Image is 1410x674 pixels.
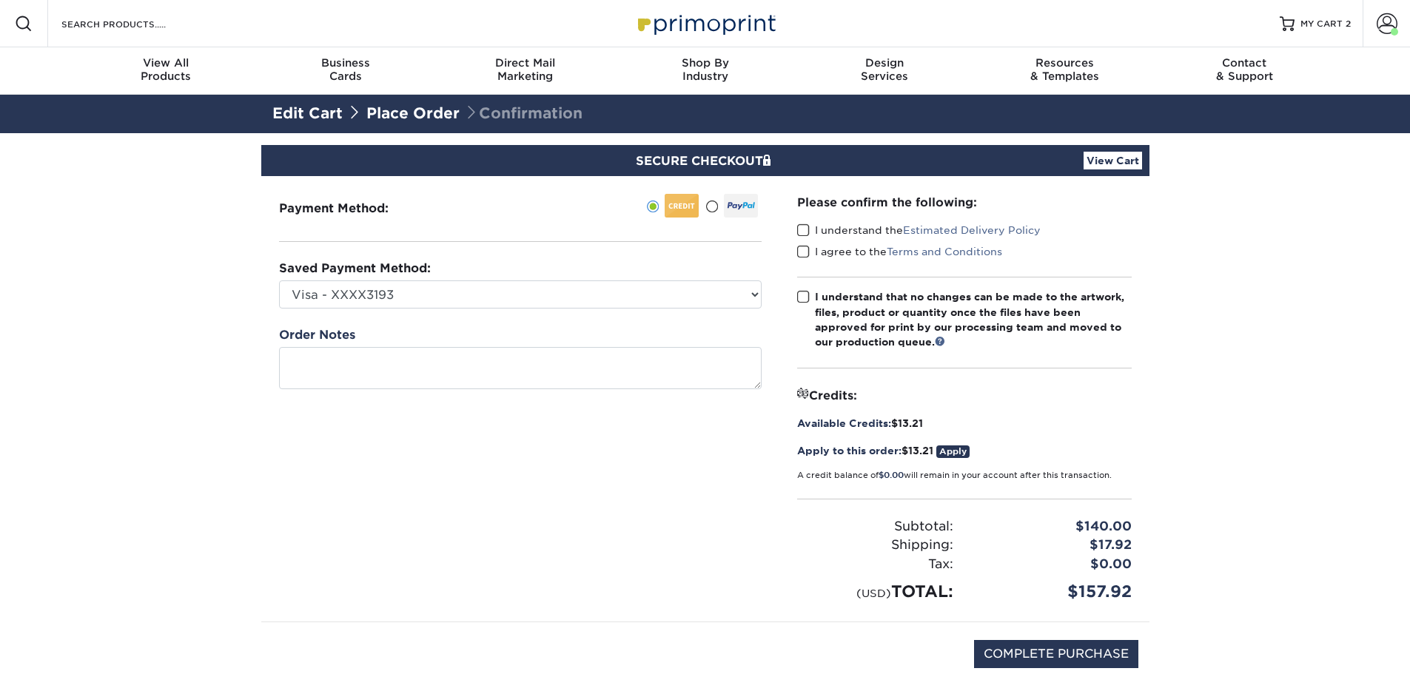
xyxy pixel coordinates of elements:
a: Apply [936,445,970,458]
div: Products [76,56,256,83]
div: $13.21 [797,416,1132,431]
label: I understand the [797,223,1041,237]
span: $0.00 [879,471,904,480]
img: Primoprint [631,7,779,39]
div: $140.00 [964,517,1143,536]
a: Resources& Templates [975,47,1155,95]
a: Contact& Support [1155,47,1335,95]
a: View Cart [1084,152,1142,169]
span: 2 [1346,18,1351,29]
div: Shipping: [786,536,964,555]
div: $13.21 [797,443,1132,458]
a: Place Order [366,104,460,122]
div: Industry [615,56,795,83]
span: View All [76,56,256,70]
div: Please confirm the following: [797,194,1132,211]
div: Subtotal: [786,517,964,536]
div: $17.92 [964,536,1143,555]
span: Shop By [615,56,795,70]
span: Resources [975,56,1155,70]
div: & Support [1155,56,1335,83]
span: Available Credits: [797,417,891,429]
div: Credits: [797,386,1132,404]
span: SECURE CHECKOUT [636,154,775,168]
input: COMPLETE PURCHASE [974,640,1138,668]
span: Contact [1155,56,1335,70]
div: Marketing [435,56,615,83]
label: I agree to the [797,244,1002,259]
div: & Templates [975,56,1155,83]
a: Estimated Delivery Policy [903,224,1041,236]
a: BusinessCards [255,47,435,95]
span: Business [255,56,435,70]
div: Tax: [786,555,964,574]
div: I understand that no changes can be made to the artwork, files, product or quantity once the file... [815,289,1132,350]
a: Direct MailMarketing [435,47,615,95]
a: Edit Cart [272,104,343,122]
div: $157.92 [964,579,1143,604]
div: $0.00 [964,555,1143,574]
div: TOTAL: [786,579,964,604]
a: DesignServices [795,47,975,95]
span: Confirmation [464,104,583,122]
a: Shop ByIndustry [615,47,795,95]
a: Terms and Conditions [887,246,1002,257]
label: Order Notes [279,326,355,344]
div: Services [795,56,975,83]
div: Cards [255,56,435,83]
span: Direct Mail [435,56,615,70]
small: A credit balance of will remain in your account after this transaction. [797,471,1112,480]
span: MY CART [1300,18,1343,30]
h3: Payment Method: [279,201,425,215]
span: Apply to this order: [797,445,902,456]
label: Saved Payment Method: [279,260,431,277]
small: (USD) [856,587,891,599]
input: SEARCH PRODUCTS..... [60,15,204,33]
a: View AllProducts [76,47,256,95]
span: Design [795,56,975,70]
